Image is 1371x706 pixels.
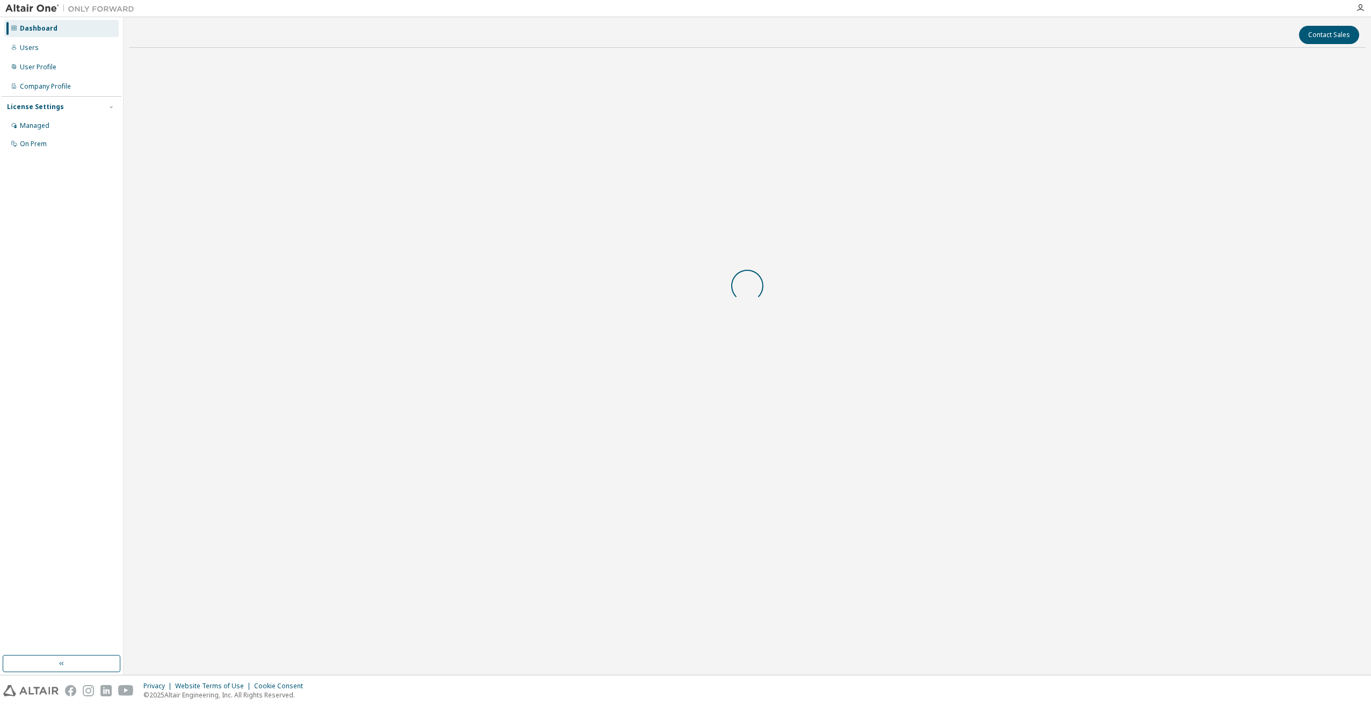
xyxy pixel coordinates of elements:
button: Contact Sales [1299,26,1359,44]
div: Dashboard [20,24,57,33]
div: On Prem [20,140,47,148]
div: Users [20,44,39,52]
img: linkedin.svg [100,685,112,696]
div: License Settings [7,103,64,111]
div: Privacy [143,682,175,690]
img: facebook.svg [65,685,76,696]
div: Website Terms of Use [175,682,254,690]
div: User Profile [20,63,56,71]
img: Altair One [5,3,140,14]
div: Managed [20,121,49,130]
img: altair_logo.svg [3,685,59,696]
p: © 2025 Altair Engineering, Inc. All Rights Reserved. [143,690,309,700]
img: youtube.svg [118,685,134,696]
div: Company Profile [20,82,71,91]
div: Cookie Consent [254,682,309,690]
img: instagram.svg [83,685,94,696]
